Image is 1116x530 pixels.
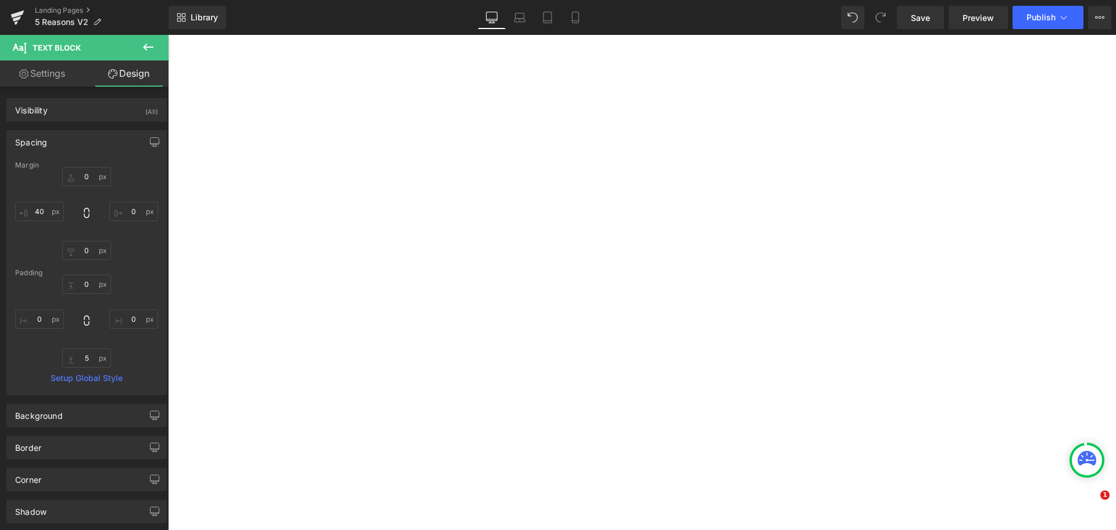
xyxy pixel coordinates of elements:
[506,6,534,29] a: Laptop
[109,202,158,221] input: 0
[15,374,158,383] a: Setup Global Style
[191,12,218,23] span: Library
[534,6,561,29] a: Tablet
[15,269,158,277] div: Padding
[15,436,41,453] div: Border
[911,12,930,24] span: Save
[145,99,158,118] div: (All)
[841,6,864,29] button: Undo
[15,468,41,485] div: Corner
[35,17,88,27] span: 5 Reasons V2
[62,167,111,186] input: 0
[62,241,111,260] input: 0
[1026,13,1056,22] span: Publish
[1100,490,1110,500] span: 1
[15,161,158,169] div: Margin
[478,6,506,29] a: Desktop
[15,202,64,221] input: 0
[963,12,994,24] span: Preview
[15,500,46,517] div: Shadow
[33,43,81,52] span: Text Block
[1013,6,1083,29] button: Publish
[869,6,892,29] button: Redo
[35,6,169,15] a: Landing Pages
[1088,6,1111,29] button: More
[15,310,64,329] input: 0
[169,6,226,29] a: New Library
[15,404,63,421] div: Background
[1076,490,1104,518] iframe: Intercom live chat
[15,131,47,147] div: Spacing
[15,99,48,115] div: Visibility
[561,6,589,29] a: Mobile
[109,310,158,329] input: 0
[62,348,111,368] input: 0
[62,275,111,294] input: 0
[949,6,1008,29] a: Preview
[87,61,171,87] a: Design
